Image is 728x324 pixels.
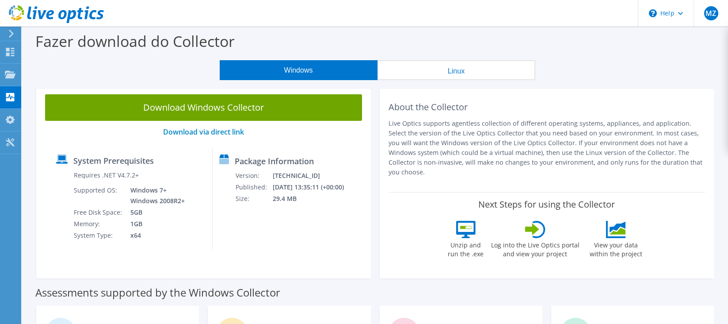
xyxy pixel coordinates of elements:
[235,170,272,181] td: Version:
[220,60,377,80] button: Windows
[73,185,124,207] td: Supported OS:
[73,207,124,218] td: Free Disk Space:
[124,218,187,230] td: 1GB
[649,9,657,17] svg: \n
[272,193,355,204] td: 29.4 MB
[235,157,314,166] label: Package Information
[74,171,139,180] label: Requires .NET V4.7.2+
[35,288,280,297] label: Assessments supported by the Windows Collector
[73,230,124,241] td: System Type:
[491,238,580,258] label: Log into the Live Optics portal and view your project
[389,102,705,112] h2: About the Collector
[35,31,235,51] label: Fazer download do Collector
[272,181,355,193] td: [DATE] 13:35:11 (+00:00)
[584,238,648,258] label: View your data within the project
[163,127,244,137] a: Download via direct link
[45,94,362,121] a: Download Windows Collector
[73,218,124,230] td: Memory:
[124,185,187,207] td: Windows 7+ Windows 2008R2+
[704,6,718,20] span: MZ
[389,119,705,177] p: Live Optics supports agentless collection of different operating systems, appliances, and applica...
[235,181,272,193] td: Published:
[272,170,355,181] td: [TECHNICAL_ID]
[124,230,187,241] td: x64
[446,238,486,258] label: Unzip and run the .exe
[73,156,154,165] label: System Prerequisites
[478,199,615,210] label: Next Steps for using the Collector
[235,193,272,204] td: Size:
[124,207,187,218] td: 5GB
[377,60,535,80] button: Linux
